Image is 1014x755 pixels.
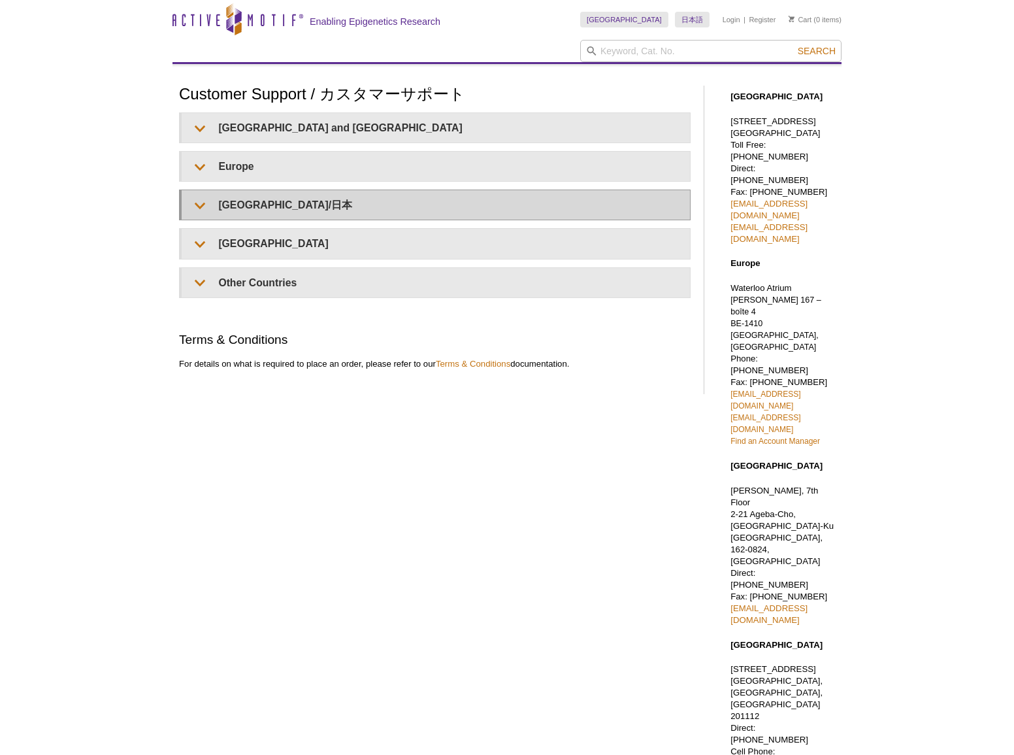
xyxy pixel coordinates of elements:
[789,12,842,27] li: (0 items)
[182,268,690,297] h4: Other Countries
[182,229,690,258] h4: [GEOGRAPHIC_DATA]
[749,15,776,24] a: Register
[723,15,740,24] a: Login
[730,295,821,352] span: [PERSON_NAME] 167 – boîte 4 BE-1410 [GEOGRAPHIC_DATA], [GEOGRAPHIC_DATA]
[730,640,823,650] strong: [GEOGRAPHIC_DATA]
[580,40,842,62] input: Keyword, Cat. No.
[730,222,808,244] a: [EMAIL_ADDRESS][DOMAIN_NAME]
[730,461,823,471] strong: [GEOGRAPHIC_DATA]
[182,113,690,143] h4: [GEOGRAPHIC_DATA] and [GEOGRAPHIC_DATA]
[730,603,808,625] a: [EMAIL_ADDRESS][DOMAIN_NAME]
[730,413,800,434] a: [EMAIL_ADDRESS][DOMAIN_NAME]
[798,46,836,56] span: Search
[730,390,800,411] a: [EMAIL_ADDRESS][DOMAIN_NAME]
[179,86,691,105] h1: Customer Support / カスタマーサポート
[744,12,745,27] li: |
[730,485,835,626] p: [PERSON_NAME], 7th Floor 2-21 Ageba-Cho, [GEOGRAPHIC_DATA]-Ku [GEOGRAPHIC_DATA], 162-0824, [GEOGR...
[730,199,808,220] a: [EMAIL_ADDRESS][DOMAIN_NAME]
[794,45,840,57] button: Search
[179,358,691,370] p: For details on what is required to place an order, please refer to our documentation.
[675,12,710,27] a: 日本語
[789,16,794,22] img: Your Cart
[730,258,760,268] strong: Europe
[179,331,691,348] h2: Terms & Conditions
[182,152,690,181] h4: Europe
[730,116,835,245] p: [STREET_ADDRESS] [GEOGRAPHIC_DATA] Toll Free: [PHONE_NUMBER] Direct: [PHONE_NUMBER] Fax: [PHONE_N...
[789,15,811,24] a: Cart
[580,12,668,27] a: [GEOGRAPHIC_DATA]
[730,437,820,446] a: Find an Account Manager
[730,92,823,101] strong: [GEOGRAPHIC_DATA]
[310,16,440,27] h2: Enabling Epigenetics Research
[436,359,510,369] a: Terms & Conditions
[182,190,690,220] h4: [GEOGRAPHIC_DATA]/日本
[730,282,835,447] p: Waterloo Atrium Phone: [PHONE_NUMBER] Fax: [PHONE_NUMBER]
